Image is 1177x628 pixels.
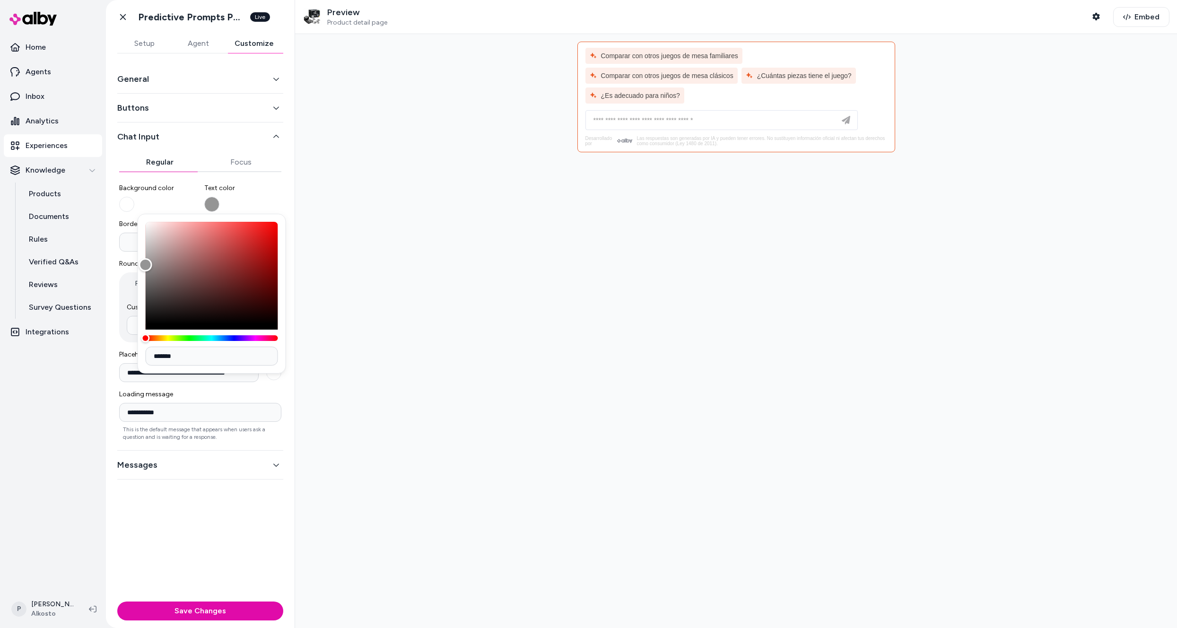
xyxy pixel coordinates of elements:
p: Reviews [29,279,58,290]
span: Embed [1134,11,1160,23]
button: Embed [1113,7,1169,27]
button: Background color [119,197,134,212]
a: Integrations [4,321,102,343]
input: Borderpx [120,237,232,247]
p: Experiences [26,140,68,151]
div: Live [250,12,270,22]
p: Inbox [26,91,44,102]
a: Agents [4,61,102,83]
span: Rounded corners [119,259,281,269]
p: Knowledge [26,165,65,176]
button: Agent [171,34,225,53]
button: Focus [201,153,282,172]
button: P[PERSON_NAME]Alkosto [6,594,81,624]
input: Loading messageThis is the default message that appears when users ask a question and is waiting ... [119,403,281,422]
button: Regular [119,153,201,172]
span: P [11,602,26,617]
p: Rules [29,234,48,245]
a: Analytics [4,110,102,132]
p: Home [26,42,46,53]
span: Text color [204,183,282,193]
h1: Predictive Prompts PDP [138,11,244,23]
p: Survey Questions [29,302,91,313]
img: Juego de Mesa Bingo Balotera de Lujo RONDA [303,8,322,26]
a: Verified Q&As [19,251,102,273]
p: Preview [327,7,387,18]
a: Documents [19,205,102,228]
p: Analytics [26,115,59,127]
span: Loading message [119,390,281,399]
button: Buttons [117,101,283,114]
div: Hue [146,335,278,341]
p: Documents [29,211,69,222]
p: Integrations [26,326,69,338]
span: Product detail page [327,18,387,27]
p: This is the default message that appears when users ask a question and is waiting for a response. [119,426,281,441]
a: Survey Questions [19,296,102,319]
p: Agents [26,66,51,78]
button: Text color [204,197,219,212]
button: General [117,72,283,86]
img: alby Logo [9,12,57,26]
button: Setup [117,34,171,53]
p: Products [29,188,61,200]
span: Border [119,219,281,229]
span: Background color [119,183,197,193]
a: Home [4,36,102,59]
button: Customize [225,34,283,53]
a: Rules [19,228,102,251]
a: Experiences [4,134,102,157]
div: Color [146,222,278,324]
input: Placeholder text [119,363,259,382]
span: Placeholder text [119,350,281,359]
button: Knowledge [4,159,102,182]
button: Pill [121,274,157,293]
button: Chat Input [117,130,283,143]
button: Messages [117,458,283,471]
label: Custom rounded corners [127,303,274,312]
p: [PERSON_NAME] [31,600,74,609]
div: Chat Input [117,143,283,443]
span: Alkosto [31,609,74,619]
a: Products [19,183,102,205]
a: Reviews [19,273,102,296]
button: Save Changes [117,602,283,620]
a: Inbox [4,85,102,108]
p: Verified Q&As [29,256,78,268]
